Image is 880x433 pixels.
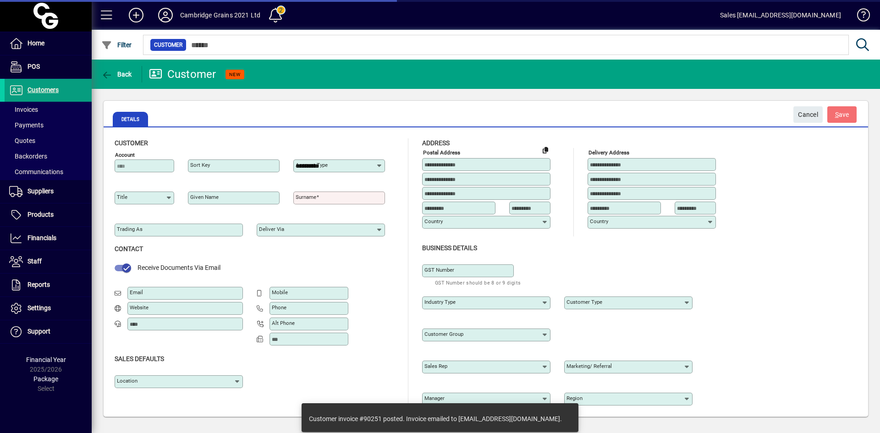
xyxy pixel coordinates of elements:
[827,106,857,123] button: Save
[9,153,47,160] span: Backorders
[27,281,50,288] span: Reports
[137,264,220,271] span: Receive Documents Via Email
[149,67,216,82] div: Customer
[5,164,92,180] a: Communications
[5,55,92,78] a: POS
[296,194,316,200] mat-label: Surname
[5,227,92,250] a: Financials
[9,137,35,144] span: Quotes
[5,250,92,273] a: Staff
[154,40,182,49] span: Customer
[190,194,219,200] mat-label: Given name
[113,112,148,126] span: Details
[27,304,51,312] span: Settings
[27,234,56,241] span: Financials
[5,133,92,148] a: Quotes
[92,66,142,82] app-page-header-button: Back
[121,7,151,23] button: Add
[9,121,44,129] span: Payments
[424,331,463,337] mat-label: Customer group
[798,107,818,122] span: Cancel
[27,86,59,93] span: Customers
[566,363,612,369] mat-label: Marketing/ Referral
[850,2,869,32] a: Knowledge Base
[101,41,132,49] span: Filter
[424,218,443,225] mat-label: Country
[296,162,328,168] mat-label: Account Type
[424,299,456,305] mat-label: Industry type
[27,211,54,218] span: Products
[27,187,54,195] span: Suppliers
[115,152,135,158] mat-label: Account
[9,168,63,175] span: Communications
[33,375,58,383] span: Package
[117,378,137,384] mat-label: Location
[424,267,454,273] mat-label: GST Number
[27,258,42,265] span: Staff
[5,148,92,164] a: Backorders
[117,226,143,232] mat-label: Trading as
[5,203,92,226] a: Products
[835,107,849,122] span: ave
[5,297,92,320] a: Settings
[5,32,92,55] a: Home
[5,102,92,117] a: Invoices
[27,63,40,70] span: POS
[180,8,260,22] div: Cambridge Grains 2021 Ltd
[259,226,284,232] mat-label: Deliver via
[5,320,92,343] a: Support
[115,245,143,252] span: Contact
[835,111,839,118] span: S
[424,363,447,369] mat-label: Sales rep
[422,139,450,147] span: Address
[99,37,134,53] button: Filter
[151,7,180,23] button: Profile
[5,274,92,296] a: Reports
[590,218,608,225] mat-label: Country
[99,66,134,82] button: Back
[566,395,583,401] mat-label: Region
[566,299,602,305] mat-label: Customer type
[115,355,164,362] span: Sales defaults
[130,304,148,311] mat-label: Website
[190,162,210,168] mat-label: Sort key
[117,194,127,200] mat-label: Title
[27,39,44,47] span: Home
[309,414,562,423] div: Customer invoice #90251 posted. Invoice emailed to [EMAIL_ADDRESS][DOMAIN_NAME].
[26,356,66,363] span: Financial Year
[720,8,841,22] div: Sales [EMAIL_ADDRESS][DOMAIN_NAME]
[538,143,553,157] button: Copy to Delivery address
[5,180,92,203] a: Suppliers
[435,277,521,288] mat-hint: GST Number should be 8 or 9 digits
[272,320,295,326] mat-label: Alt Phone
[115,139,148,147] span: Customer
[424,395,445,401] mat-label: Manager
[101,71,132,78] span: Back
[130,289,143,296] mat-label: Email
[272,304,286,311] mat-label: Phone
[9,106,38,113] span: Invoices
[422,244,477,252] span: Business details
[272,289,288,296] mat-label: Mobile
[27,328,50,335] span: Support
[5,117,92,133] a: Payments
[793,106,823,123] button: Cancel
[229,71,241,77] span: NEW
